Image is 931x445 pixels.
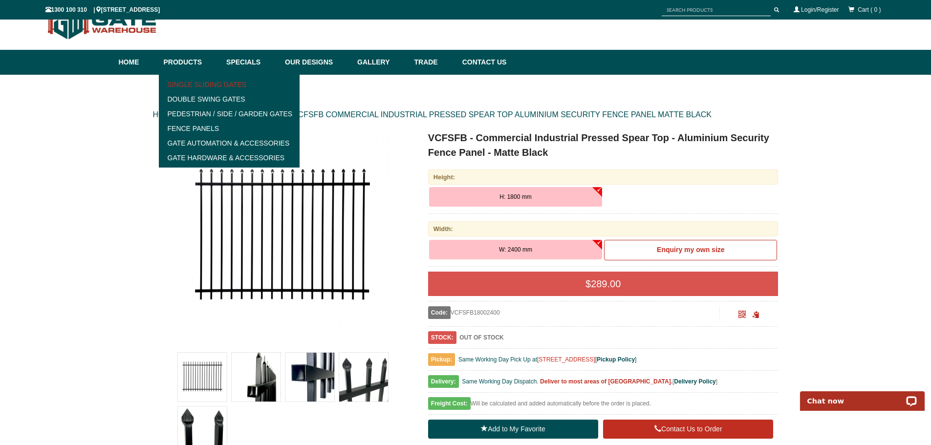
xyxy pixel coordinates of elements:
[428,420,598,439] a: Add to My Favorite
[428,130,779,160] h1: VCFSFB - Commercial Industrial Pressed Spear Top - Aluminium Security Fence Panel - Matte Black
[159,50,222,75] a: Products
[662,4,771,16] input: SEARCH PRODUCTS
[540,378,672,385] b: Deliver to most areas of [GEOGRAPHIC_DATA].
[428,397,471,410] span: Freight Cost:
[459,334,503,341] b: OUT OF STOCK
[178,353,227,402] img: VCFSFB - Commercial Industrial Pressed Spear Top - Aluminium Security Fence Panel - Matte Black
[499,193,531,200] span: H: 1800 mm
[285,353,334,402] img: VCFSFB - Commercial Industrial Pressed Spear Top - Aluminium Security Fence Panel - Matte Black
[801,6,839,13] a: Login/Register
[293,110,712,119] a: VCFSFB COMMERCIAL INDUSTRIAL PRESSED SPEAR TOP ALUMINIUM SECURITY FENCE PANEL MATTE BLACK
[162,106,297,121] a: Pedestrian / Side / Garden Gates
[674,378,715,385] a: Delivery Policy
[409,50,457,75] a: Trade
[597,356,635,363] a: Pickup Policy
[221,50,280,75] a: Specials
[428,221,779,236] div: Width:
[499,246,532,253] span: W: 2400 mm
[462,378,539,385] span: Same Working Day Dispatch.
[154,130,412,345] a: VCFSFB - Commercial Industrial Pressed Spear Top - Aluminium Security Fence Panel - Matte Black -...
[162,121,297,136] a: Fence Panels
[153,99,779,130] div: > > >
[738,312,746,319] a: Click to enlarge and scan to share.
[280,50,352,75] a: Our Designs
[352,50,409,75] a: Gallery
[603,420,773,439] a: Contact Us to Order
[428,306,720,319] div: VCFSFB18002400
[429,240,602,259] button: W: 2400 mm
[232,353,281,402] img: VCFSFB - Commercial Industrial Pressed Spear Top - Aluminium Security Fence Panel - Matte Black
[794,380,931,411] iframe: LiveChat chat widget
[428,331,456,344] span: STOCK:
[752,311,759,318] span: Click to copy the URL
[457,50,507,75] a: Contact Us
[162,77,297,92] a: Single Sliding Gates
[428,272,779,296] div: $
[428,375,459,388] span: Delivery:
[339,353,388,402] img: VCFSFB - Commercial Industrial Pressed Spear Top - Aluminium Security Fence Panel - Matte Black
[604,240,777,260] a: Enquiry my own size
[428,376,779,393] div: [ ]
[429,187,602,207] button: H: 1800 mm
[162,92,297,106] a: Double Swing Gates
[428,170,779,185] div: Height:
[591,278,621,289] span: 289.00
[162,136,297,150] a: Gate Automation & Accessories
[153,110,176,119] a: HOME
[162,150,297,165] a: Gate Hardware & Accessories
[175,130,390,345] img: VCFSFB - Commercial Industrial Pressed Spear Top - Aluminium Security Fence Panel - Matte Black -...
[858,6,881,13] span: Cart ( 0 )
[119,50,159,75] a: Home
[428,398,779,415] div: Will be calculated and added automatically before the order is placed.
[657,246,724,254] b: Enquiry my own size
[458,356,637,363] span: Same Working Day Pick Up at [ ]
[45,6,160,13] span: 1300 100 310 | [STREET_ADDRESS]
[537,356,595,363] a: [STREET_ADDRESS]
[428,353,455,366] span: Pickup:
[428,306,451,319] span: Code:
